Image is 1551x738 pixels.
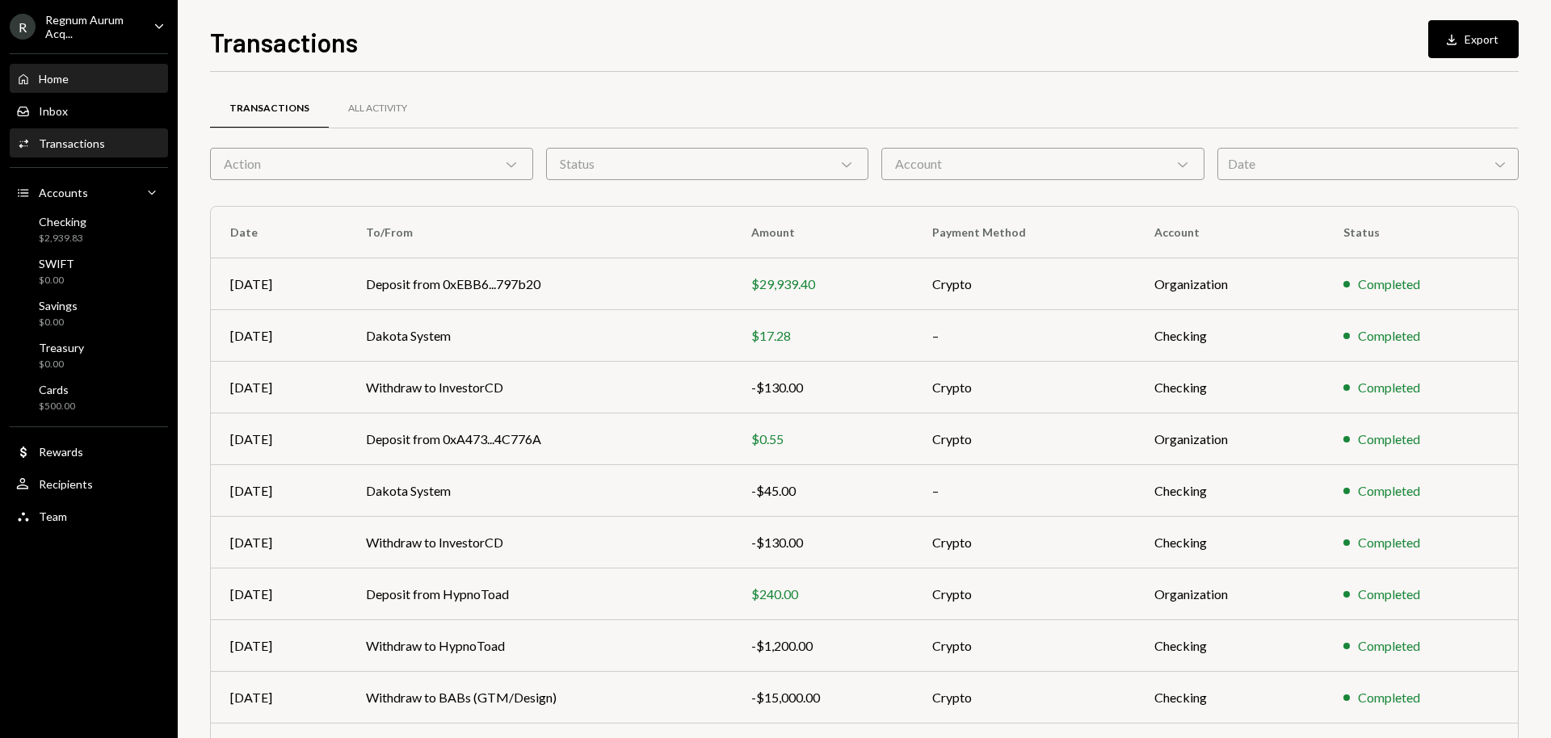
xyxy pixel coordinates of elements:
[1135,207,1324,258] th: Account
[1358,636,1420,656] div: Completed
[751,430,893,449] div: $0.55
[913,465,1136,517] td: –
[347,258,732,310] td: Deposit from 0xEBB6...797b20
[347,672,732,723] td: Withdraw to BABs (GTM/Design)
[1135,672,1324,723] td: Checking
[751,275,893,294] div: $29,939.40
[39,232,86,245] div: $2,939.83
[1135,258,1324,310] td: Organization
[1358,275,1420,294] div: Completed
[546,148,869,180] div: Status
[347,620,732,672] td: Withdraw to HypnoToad
[1358,533,1420,552] div: Completed
[230,430,327,449] div: [DATE]
[10,64,168,93] a: Home
[1135,465,1324,517] td: Checking
[348,102,407,115] div: All Activity
[1358,688,1420,707] div: Completed
[39,72,69,86] div: Home
[39,215,86,229] div: Checking
[347,310,732,362] td: Dakota System
[39,509,67,523] div: Team
[45,13,141,40] div: Regnum Aurum Acq...
[751,533,893,552] div: -$130.00
[39,341,84,354] div: Treasury
[229,102,309,115] div: Transactions
[751,688,893,707] div: -$15,000.00
[1135,413,1324,465] td: Organization
[881,148,1204,180] div: Account
[347,568,732,620] td: Deposit from HypnoToad
[230,533,327,552] div: [DATE]
[913,362,1136,413] td: Crypto
[10,14,36,40] div: R
[1135,310,1324,362] td: Checking
[913,568,1136,620] td: Crypto
[10,178,168,207] a: Accounts
[1428,20,1519,58] button: Export
[210,88,329,129] a: Transactions
[347,207,732,258] th: To/From
[39,274,74,287] div: $0.00
[39,257,74,270] div: SWIFT
[751,378,893,397] div: -$130.00
[913,672,1136,723] td: Crypto
[1358,585,1420,604] div: Completed
[10,501,168,530] a: Team
[10,252,168,291] a: SWIFT$0.00
[1135,517,1324,568] td: Checking
[230,481,327,501] div: [DATE]
[913,620,1136,672] td: Crypto
[1324,207,1518,258] th: Status
[39,477,93,491] div: Recipients
[347,413,732,465] td: Deposit from 0xA473...4C776A
[230,275,327,294] div: [DATE]
[751,481,893,501] div: -$45.00
[10,437,168,466] a: Rewards
[210,26,358,58] h1: Transactions
[10,128,168,157] a: Transactions
[39,136,105,150] div: Transactions
[1358,326,1420,346] div: Completed
[913,517,1136,568] td: Crypto
[211,207,347,258] th: Date
[230,585,327,604] div: [DATE]
[210,148,533,180] div: Action
[1358,481,1420,501] div: Completed
[230,688,327,707] div: [DATE]
[1135,620,1324,672] td: Checking
[913,207,1136,258] th: Payment Method
[39,299,78,312] div: Savings
[913,310,1136,362] td: –
[732,207,912,258] th: Amount
[1358,378,1420,397] div: Completed
[39,445,83,459] div: Rewards
[39,104,68,118] div: Inbox
[1135,568,1324,620] td: Organization
[10,210,168,249] a: Checking$2,939.83
[913,258,1136,310] td: Crypto
[39,316,78,329] div: $0.00
[10,294,168,333] a: Savings$0.00
[751,585,893,604] div: $240.00
[10,469,168,498] a: Recipients
[1217,148,1519,180] div: Date
[329,88,427,129] a: All Activity
[39,400,75,413] div: $500.00
[1358,430,1420,449] div: Completed
[347,362,732,413] td: Withdraw to InvestorCD
[751,326,893,346] div: $17.28
[751,636,893,656] div: -$1,200.00
[347,517,732,568] td: Withdraw to InvestorCD
[230,326,327,346] div: [DATE]
[39,186,88,199] div: Accounts
[10,378,168,417] a: Cards$500.00
[39,383,75,396] div: Cards
[10,336,168,375] a: Treasury$0.00
[230,378,327,397] div: [DATE]
[39,358,84,371] div: $0.00
[230,636,327,656] div: [DATE]
[1135,362,1324,413] td: Checking
[10,96,168,125] a: Inbox
[347,465,732,517] td: Dakota System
